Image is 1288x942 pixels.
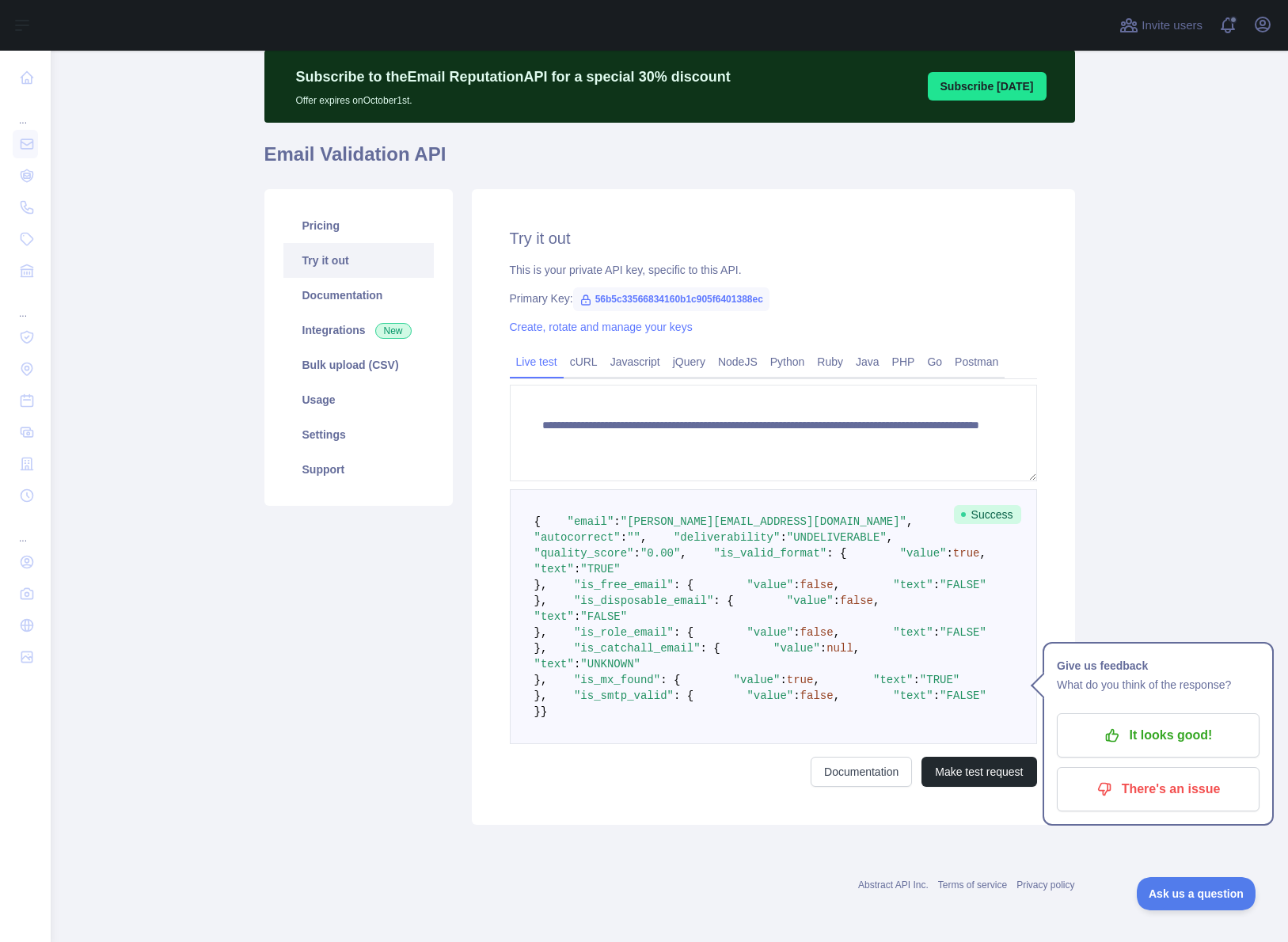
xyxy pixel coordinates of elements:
[568,515,614,528] span: "email"
[534,594,548,607] span: },
[800,579,834,591] span: false
[747,626,793,639] span: "value"
[283,313,434,348] a: Integrations New
[283,417,434,452] a: Settings
[13,513,38,545] div: ...
[621,531,627,544] span: :
[634,547,640,560] span: :
[940,626,986,639] span: "FALSE"
[296,66,731,88] p: Subscribe to the Email Reputation API for a special 30 % discount
[1057,675,1260,694] p: What do you think of the response?
[873,594,880,607] span: ,
[793,689,800,702] span: :
[887,531,893,544] span: ,
[674,626,693,639] span: : {
[734,674,781,686] span: "value"
[800,689,834,702] span: false
[564,349,604,374] a: cURL
[1069,722,1248,749] p: It looks good!
[946,547,952,560] span: :
[940,579,986,591] span: "FALSE"
[893,689,933,702] span: "text"
[712,349,764,374] a: NodeJS
[534,515,541,528] span: {
[264,142,1075,180] h1: Email Validation API
[886,349,921,374] a: PHP
[834,579,840,591] span: ,
[621,515,906,528] span: "[PERSON_NAME][EMAIL_ADDRESS][DOMAIN_NAME]"
[640,547,680,560] span: "0.00"
[800,626,834,639] span: false
[574,626,674,639] span: "is_role_email"
[574,610,580,623] span: :
[826,642,853,655] span: null
[574,579,674,591] span: "is_free_email"
[534,563,574,575] span: "text"
[510,262,1037,278] div: This is your private API key, specific to this API.
[680,547,686,560] span: ,
[640,531,647,544] span: ,
[534,674,548,686] span: },
[938,879,1007,891] a: Terms of service
[674,579,693,591] span: : {
[840,594,873,607] span: false
[13,288,38,320] div: ...
[375,323,412,339] span: New
[283,278,434,313] a: Documentation
[849,349,886,374] a: Java
[713,594,733,607] span: : {
[811,757,912,787] a: Documentation
[534,658,574,670] span: "text"
[660,674,680,686] span: : {
[580,563,620,575] span: "TRUE"
[811,349,849,374] a: Ruby
[747,579,793,591] span: "value"
[954,505,1021,524] span: Success
[283,243,434,278] a: Try it out
[574,658,580,670] span: :
[534,547,634,560] span: "quality_score"
[534,531,621,544] span: "autocorrect"
[574,594,713,607] span: "is_disposable_email"
[834,689,840,702] span: ,
[747,689,793,702] span: "value"
[1116,13,1206,38] button: Invite users
[787,531,887,544] span: "UNDELIVERABLE"
[510,349,564,374] a: Live test
[510,291,1037,306] div: Primary Key:
[1057,767,1260,811] button: There's an issue
[787,674,814,686] span: true
[920,674,959,686] span: "TRUE"
[773,642,820,655] span: "value"
[283,452,434,487] a: Support
[873,674,913,686] span: "text"
[627,531,640,544] span: ""
[913,674,919,686] span: :
[541,705,547,718] span: }
[534,689,548,702] span: },
[1016,879,1074,891] a: Privacy policy
[674,689,693,702] span: : {
[580,658,640,670] span: "UNKNOWN"
[534,610,574,623] span: "text"
[834,626,840,639] span: ,
[1057,713,1260,758] button: It looks good!
[893,626,933,639] span: "text"
[614,515,620,528] span: :
[1057,656,1260,675] h1: Give us feedback
[893,579,933,591] span: "text"
[858,879,929,891] a: Abstract API Inc.
[764,349,811,374] a: Python
[713,547,826,560] span: "is_valid_format"
[933,689,940,702] span: :
[921,349,948,374] a: Go
[953,547,980,560] span: true
[813,674,819,686] span: ,
[283,208,434,243] a: Pricing
[979,547,986,560] span: ,
[793,626,800,639] span: :
[780,531,786,544] span: :
[534,626,548,639] span: },
[283,348,434,382] a: Bulk upload (CSV)
[1069,776,1248,803] p: There's an issue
